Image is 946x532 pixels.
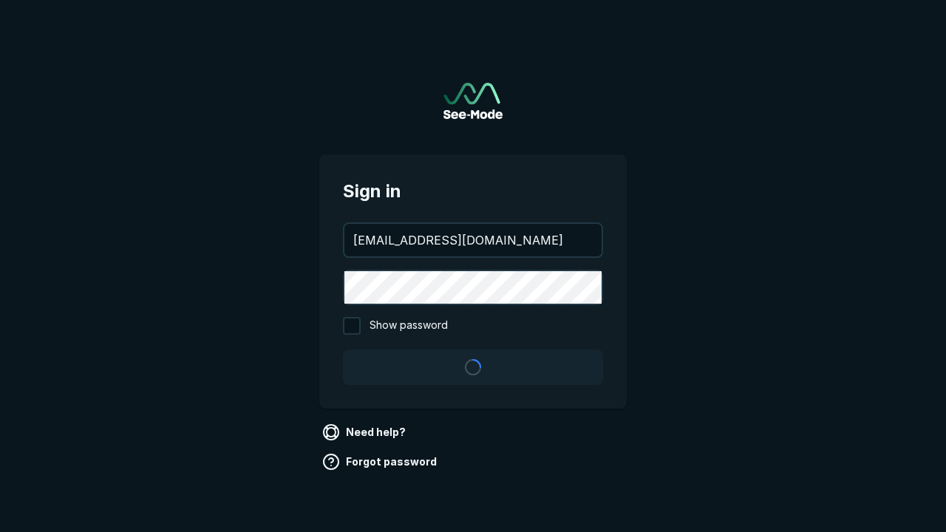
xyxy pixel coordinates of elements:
span: Sign in [343,178,603,205]
a: Forgot password [319,450,443,474]
img: See-Mode Logo [443,83,503,119]
a: Need help? [319,420,412,444]
input: your@email.com [344,224,602,256]
span: Show password [370,317,448,335]
a: Go to sign in [443,83,503,119]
